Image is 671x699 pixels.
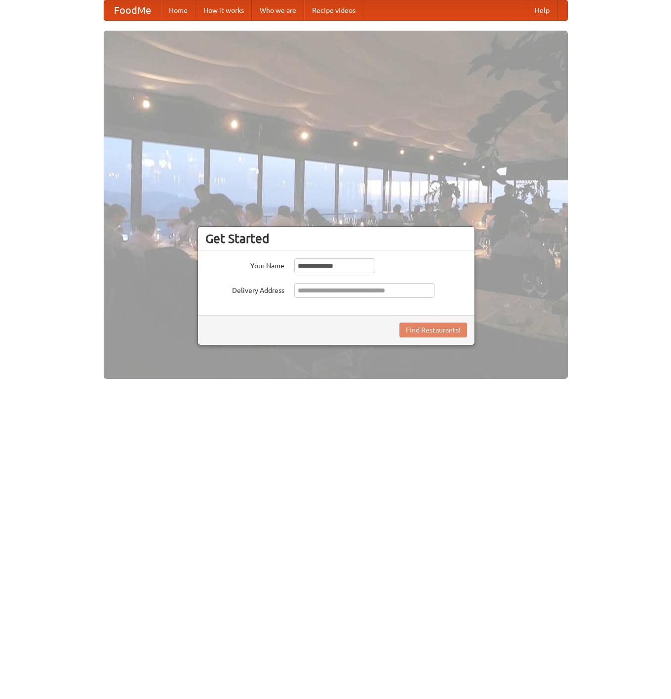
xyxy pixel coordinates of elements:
[304,0,363,20] a: Recipe videos
[205,231,467,246] h3: Get Started
[252,0,304,20] a: Who we are
[104,0,161,20] a: FoodMe
[196,0,252,20] a: How it works
[399,323,467,337] button: Find Restaurants!
[527,0,557,20] a: Help
[205,258,284,271] label: Your Name
[161,0,196,20] a: Home
[205,283,284,295] label: Delivery Address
